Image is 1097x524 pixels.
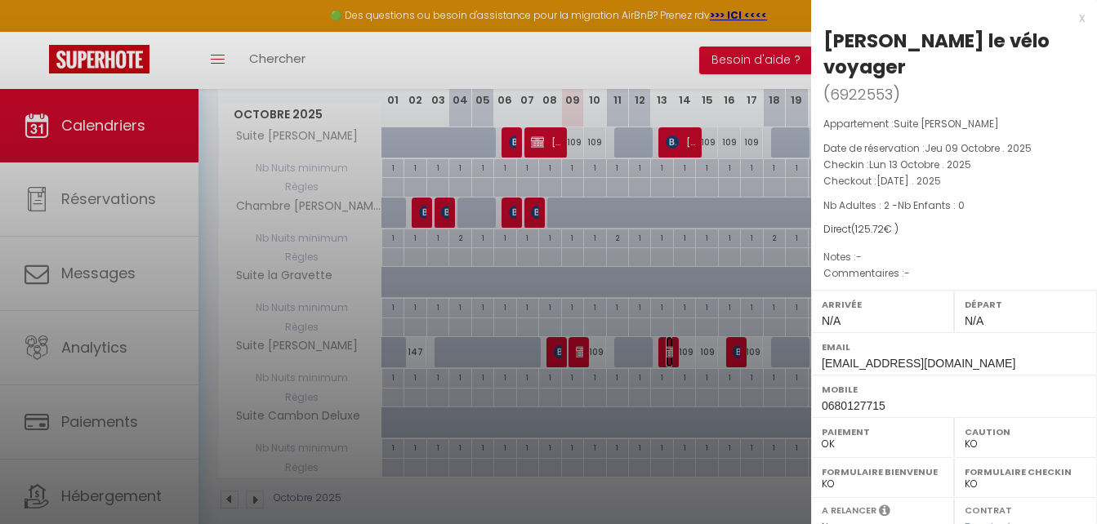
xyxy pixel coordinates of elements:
[822,424,943,440] label: Paiement
[879,504,890,522] i: Sélectionner OUI si vous souhaiter envoyer les séquences de messages post-checkout
[965,314,983,327] span: N/A
[851,222,899,236] span: ( € )
[823,173,1085,189] p: Checkout :
[822,357,1015,370] span: [EMAIL_ADDRESS][DOMAIN_NAME]
[965,464,1086,480] label: Formulaire Checkin
[965,424,1086,440] label: Caution
[904,266,910,280] span: -
[822,504,876,517] label: A relancer
[822,314,841,327] span: N/A
[925,141,1032,155] span: Jeu 09 Octobre . 2025
[965,296,1086,313] label: Départ
[822,296,943,313] label: Arrivée
[823,222,1085,238] div: Direct
[823,28,1085,80] div: [PERSON_NAME] le vélo voyager
[822,464,943,480] label: Formulaire Bienvenue
[823,82,900,105] span: ( )
[823,116,1085,132] p: Appartement :
[856,250,862,264] span: -
[876,174,941,188] span: [DATE] . 2025
[823,140,1085,157] p: Date de réservation :
[823,265,1085,282] p: Commentaires :
[822,399,885,412] span: 0680127715
[965,504,1012,514] label: Contrat
[823,249,1085,265] p: Notes :
[811,8,1085,28] div: x
[822,381,1086,397] label: Mobile
[823,198,965,212] span: Nb Adultes : 2 -
[830,84,893,104] span: 6922553
[823,157,1085,173] p: Checkin :
[822,339,1086,355] label: Email
[898,198,965,212] span: Nb Enfants : 0
[869,158,971,171] span: Lun 13 Octobre . 2025
[894,117,999,131] span: Suite [PERSON_NAME]
[855,222,884,236] span: 125.72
